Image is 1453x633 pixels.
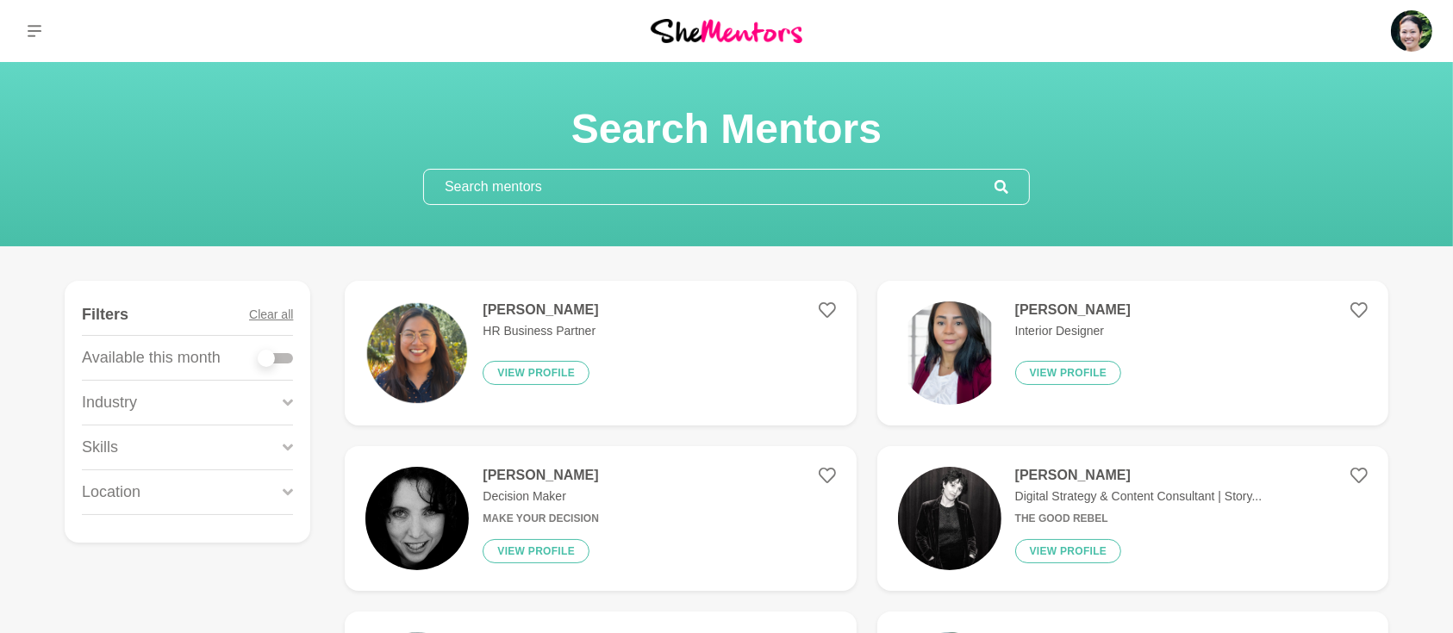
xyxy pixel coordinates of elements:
[1015,512,1263,525] h6: The Good Rebel
[82,391,137,414] p: Industry
[483,512,598,525] h6: Make Your Decision
[1015,322,1131,340] p: Interior Designer
[483,467,598,484] h4: [PERSON_NAME]
[82,305,128,325] h4: Filters
[345,281,856,425] a: [PERSON_NAME]HR Business PartnerView profile
[1391,10,1432,52] img: Roselynn Unson
[1015,361,1122,385] button: View profile
[1015,467,1263,484] h4: [PERSON_NAME]
[898,301,1001,405] img: 672c9e0f5c28f94a877040268cd8e7ac1f2c7f14-1080x1350.png
[877,281,1388,425] a: [PERSON_NAME]Interior DesignerView profile
[82,346,221,369] p: Available this month
[483,361,589,385] button: View profile
[345,446,856,591] a: [PERSON_NAME]Decision MakerMake Your DecisionView profile
[1015,539,1122,563] button: View profile
[1015,301,1131,319] h4: [PERSON_NAME]
[82,481,140,504] p: Location
[424,170,995,204] input: Search mentors
[1015,487,1263,506] p: Digital Strategy & Content Consultant | Story...
[483,539,589,563] button: View profile
[249,295,293,335] button: Clear all
[82,436,118,459] p: Skills
[365,467,469,570] img: 443bca476f7facefe296c2c6ab68eb81e300ea47-400x400.jpg
[483,322,598,340] p: HR Business Partner
[365,301,469,405] img: 231d6636be52241877ec7df6b9df3e537ea7a8ca-1080x1080.png
[483,487,598,506] p: Decision Maker
[423,103,1030,155] h1: Search Mentors
[877,446,1388,591] a: [PERSON_NAME]Digital Strategy & Content Consultant | Story...The Good RebelView profile
[898,467,1001,570] img: 1044fa7e6122d2a8171cf257dcb819e56f039831-1170x656.jpg
[651,19,802,42] img: She Mentors Logo
[483,301,598,319] h4: [PERSON_NAME]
